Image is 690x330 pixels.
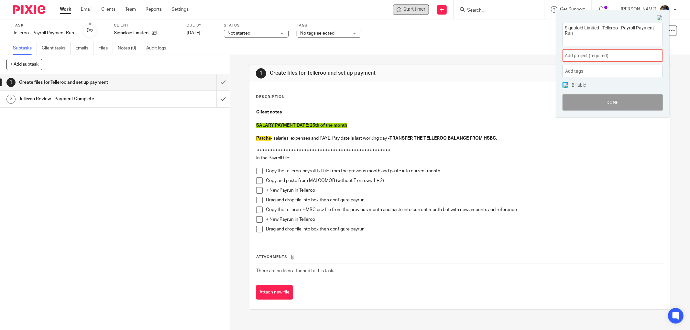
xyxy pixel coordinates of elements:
span: Start timer [403,6,425,13]
span: There are no files attached to this task. [256,269,334,273]
small: /2 [90,29,93,33]
a: Team [125,6,136,13]
span: Get Support [560,7,585,12]
span: Attachments [256,255,287,259]
p: + New Payrun in Telleroo [266,187,664,194]
span: SALARY PAYMENT DATE: 25th of the month [256,123,347,128]
span: [DATE] [187,31,200,35]
h1: Create files for Telleroo and set up payment [19,78,147,87]
a: Settings [171,6,189,13]
div: Signaloid Limited - Telleroo - Payroll Payment Run [393,5,429,15]
span: Add tags [565,66,586,76]
textarea: Signaloid Limited - Telleroo - Payroll Payment Run [563,23,663,44]
strong: TRANSFER THE TELLEROO BALANCE FROM HSBC. [389,136,497,141]
h1: Create files for Telleroo and set up payment [270,70,474,77]
span: Patchs [256,136,271,141]
span: Add project (required) [565,52,646,59]
label: Due by [187,23,216,28]
a: Clients [101,6,115,13]
a: Client tasks [42,42,71,55]
p: [PERSON_NAME] [621,6,656,13]
a: Reports [146,6,162,13]
a: Subtasks [13,42,37,55]
img: checked.png [563,83,568,88]
p: Copy the telleroo-HMRC csv file from the previous month and paste into current month but with new... [266,207,664,213]
a: Files [98,42,113,55]
div: Telleroo - Payroll Payment Run [13,30,74,36]
p: Description [256,94,285,100]
div: 1 [256,68,266,79]
a: Notes (0) [118,42,141,55]
a: Audit logs [146,42,171,55]
p: - salaries, expenses and PAYE. Pay date is last working day - [256,135,664,142]
label: Status [224,23,289,28]
div: 0 [87,27,93,34]
p: Drag and drop file into box then configure payrun [266,226,664,232]
p: In the Payroll file: [256,155,664,161]
button: Done [563,94,663,111]
button: Attach new file [256,285,293,300]
div: 1 [6,78,16,87]
img: Close [657,15,663,21]
label: Task [13,23,74,28]
button: + Add subtask [6,59,42,70]
a: Work [60,6,71,13]
label: Client [114,23,179,28]
span: No tags selected [300,31,334,36]
label: Tags [297,23,361,28]
span: Not started [227,31,250,36]
img: Pixie [13,5,45,14]
a: Email [81,6,92,13]
p: Drag and drop file into box then configure payrun [266,197,664,203]
span: Billable [572,83,586,87]
h1: Telleroo Review - Payment Complete [19,94,147,104]
p: + New Payrun in Telleroo [266,216,664,223]
input: Search [466,8,525,14]
u: Client notes [256,110,282,114]
img: Jaskaran%20Singh.jpeg [660,5,670,15]
a: Emails [75,42,93,55]
p: Signaloid Limited [114,30,148,36]
div: 2 [6,95,16,104]
p: Copy and paste from MALCOMOB (without T or rows 1 + 2) [266,177,664,184]
p: Copy the telleroo-payroll txt file from the previous month and paste into current month [266,168,664,174]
